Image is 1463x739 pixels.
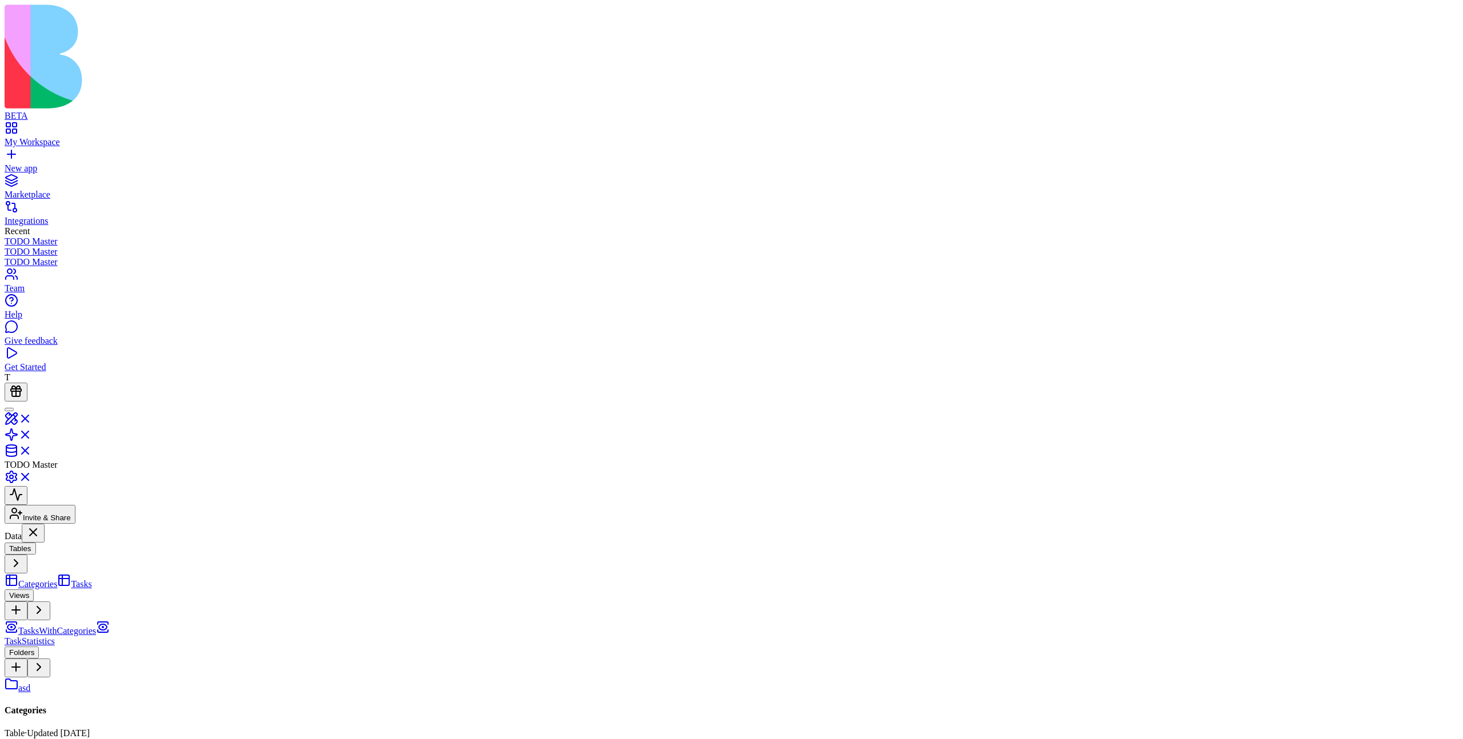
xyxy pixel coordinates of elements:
a: TasksWithCategories [5,626,96,636]
span: Table [5,728,25,738]
a: TODO Master [5,257,1458,267]
h4: Categories [5,705,1458,716]
div: BETA [5,111,1458,121]
a: New app [5,153,1458,174]
button: Invite & Share [5,505,75,524]
span: TasksWithCategories [18,626,96,636]
button: Folders [5,646,39,658]
span: T [5,372,10,382]
div: Marketplace [5,190,1458,200]
div: Help [5,310,1458,320]
div: Team [5,283,1458,294]
span: Data [5,531,22,541]
div: Give feedback [5,336,1458,346]
span: asd [18,683,30,693]
a: Give feedback [5,326,1458,346]
span: · [25,728,27,738]
a: TODO Master [5,247,1458,257]
span: TaskStatistics [5,636,55,646]
a: Marketplace [5,179,1458,200]
button: Views [5,589,34,601]
a: My Workspace [5,127,1458,147]
span: Tasks [71,579,91,589]
a: asd [5,683,30,693]
span: Folders [9,648,34,657]
button: Tables [5,543,36,555]
div: Integrations [5,216,1458,226]
div: New app [5,163,1458,174]
a: Help [5,299,1458,320]
a: Tasks [57,579,91,589]
span: Updated [DATE] [27,728,90,738]
a: Team [5,273,1458,294]
a: Get Started [5,352,1458,372]
span: Tables [9,544,31,553]
a: TODO Master [5,236,1458,247]
span: Recent [5,226,30,236]
div: My Workspace [5,137,1458,147]
span: TODO Master [5,460,58,469]
span: Views [9,591,29,600]
a: Categories [5,579,57,589]
div: Get Started [5,362,1458,372]
img: logo [5,5,464,109]
a: BETA [5,101,1458,121]
a: TaskStatistics [5,626,110,646]
span: Categories [18,579,57,589]
a: Integrations [5,206,1458,226]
